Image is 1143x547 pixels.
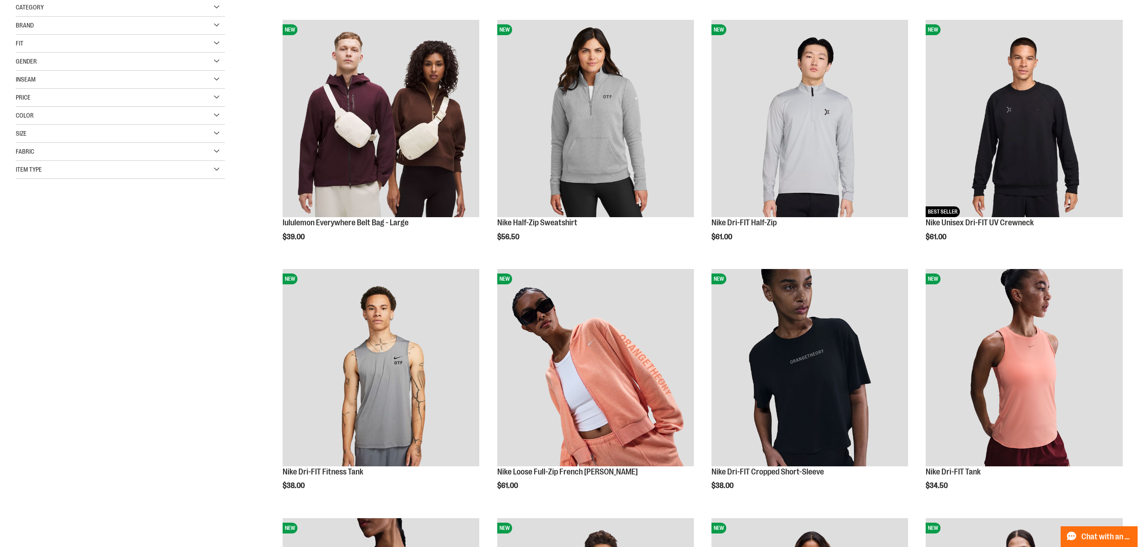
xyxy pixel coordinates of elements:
[926,482,949,490] span: $34.50
[926,24,940,35] span: NEW
[16,4,44,11] span: Category
[497,20,694,217] img: Nike Half-Zip Sweatshirt
[16,22,34,29] span: Brand
[711,20,908,217] img: Nike Dri-FIT Half-Zip
[926,523,940,533] span: NEW
[707,264,913,513] div: product
[711,269,908,466] img: Nike Dri-FIT Cropped Short-Sleeve
[497,482,519,490] span: $61.00
[926,218,1034,227] a: Nike Unisex Dri-FIT UV Crewneck
[497,523,512,533] span: NEW
[16,58,37,65] span: Gender
[711,218,777,227] a: Nike Dri-FIT Half-Zip
[283,24,297,35] span: NEW
[16,112,34,119] span: Color
[711,24,726,35] span: NEW
[283,218,409,227] a: lululemon Everywhere Belt Bag - Large
[283,233,306,241] span: $39.00
[711,269,908,467] a: Nike Dri-FIT Cropped Short-SleeveNEW
[926,233,948,241] span: $61.00
[283,269,479,466] img: Nike Dri-FIT Fitness Tank
[16,76,36,83] span: Inseam
[283,467,363,476] a: Nike Dri-FIT Fitness Tank
[278,15,484,264] div: product
[926,206,960,217] span: BEST SELLER
[711,20,908,218] a: Nike Dri-FIT Half-ZipNEW
[278,264,484,513] div: product
[921,15,1127,264] div: product
[283,20,479,217] img: lululemon Everywhere Belt Bag - Large
[497,269,694,467] a: Nike Loose Full-Zip French Terry HoodieNEW
[16,148,34,155] span: Fabric
[926,20,1122,217] img: Nike Unisex Dri-FIT UV Crewneck
[497,24,512,35] span: NEW
[711,467,824,476] a: Nike Dri-FIT Cropped Short-Sleeve
[711,233,733,241] span: $61.00
[497,273,512,284] span: NEW
[493,15,698,264] div: product
[926,269,1122,466] img: Nike Dri-FIT Tank
[711,482,735,490] span: $38.00
[497,233,521,241] span: $56.50
[926,467,981,476] a: Nike Dri-FIT Tank
[16,166,42,173] span: Item Type
[497,20,694,218] a: Nike Half-Zip SweatshirtNEW
[283,482,306,490] span: $38.00
[283,269,479,467] a: Nike Dri-FIT Fitness TankNEW
[493,264,698,513] div: product
[283,20,479,218] a: lululemon Everywhere Belt Bag - LargeNEW
[283,273,297,284] span: NEW
[707,15,913,264] div: product
[16,40,23,47] span: Fit
[926,269,1122,467] a: Nike Dri-FIT TankNEW
[921,264,1127,513] div: product
[497,218,577,227] a: Nike Half-Zip Sweatshirt
[283,523,297,533] span: NEW
[1081,533,1132,541] span: Chat with an Expert
[926,273,940,284] span: NEW
[711,523,726,533] span: NEW
[497,467,638,476] a: Nike Loose Full-Zip French [PERSON_NAME]
[711,273,726,284] span: NEW
[926,20,1122,218] a: Nike Unisex Dri-FIT UV CrewneckNEWBEST SELLER
[16,130,27,137] span: Size
[497,269,694,466] img: Nike Loose Full-Zip French Terry Hoodie
[1061,526,1138,547] button: Chat with an Expert
[16,94,31,101] span: Price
